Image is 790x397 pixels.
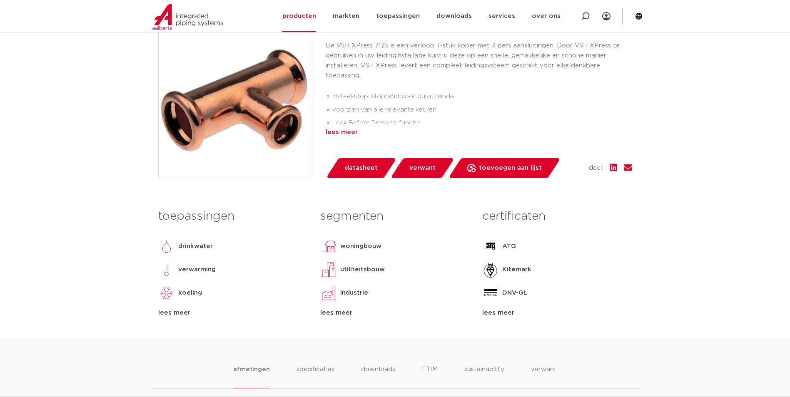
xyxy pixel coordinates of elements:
[233,365,269,388] li: afmetingen
[531,365,557,388] li: verwant
[464,365,504,388] li: sustainability
[178,265,216,275] p: verwarming
[482,308,632,318] div: lees meer
[502,241,516,251] p: ATG
[482,208,632,225] h3: certificaten
[332,90,632,103] li: insteekstop: stoprand voor buisuiteinde
[479,161,542,175] span: toevoegen aan lijst
[409,161,436,175] span: verwant
[502,288,527,298] p: DNV-GL
[340,241,381,251] p: woningbouw
[390,158,454,178] a: verwant
[158,208,308,225] h3: toepassingen
[159,25,312,178] img: Product Image for VSH XPress Koper T-stuk verloop FFF 15x12x15
[320,308,470,318] div: lees meer
[340,288,368,298] p: industrie
[502,265,531,275] p: Kitemark
[482,238,499,255] img: ATG
[589,163,603,173] span: deel:
[482,285,499,301] img: DNV-GL
[320,238,337,255] img: woningbouw
[326,127,632,137] div: lees meer
[297,365,334,388] li: specificaties
[178,288,202,298] p: koeling
[326,158,396,178] a: datasheet
[320,208,470,225] h3: segmenten
[158,308,308,318] div: lees meer
[332,117,632,130] li: Leak Before Pressed-functie
[158,238,175,255] img: drinkwater
[332,103,632,117] li: voorzien van alle relevante keuren
[320,285,337,301] img: industrie
[345,161,378,175] span: datasheet
[422,365,438,388] li: ETIM
[482,261,499,278] img: Kitemark
[178,241,213,251] p: drinkwater
[158,261,175,278] img: verwarming
[340,265,385,275] p: utiliteitsbouw
[361,365,395,388] li: downloads
[326,41,632,81] p: De VSH XPress 7125 is een verloop T-stuk koper met 3 pers aansluitingen. Door VSH XPress te gebru...
[158,285,175,301] img: koeling
[320,261,337,278] img: utiliteitsbouw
